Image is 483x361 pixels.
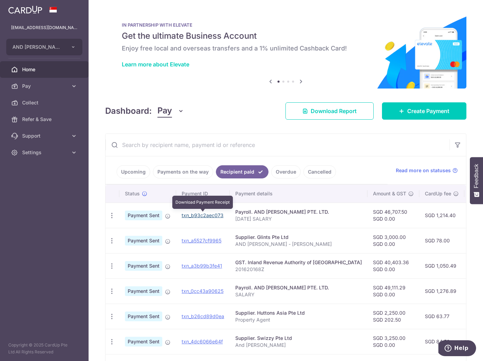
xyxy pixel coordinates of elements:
td: SGD 1,214.40 [419,203,464,228]
span: Download Report [311,107,357,115]
span: Home [22,66,68,73]
span: Create Payment [407,107,449,115]
p: Property Agent [235,316,362,323]
a: txn_a5527cf9965 [182,238,221,243]
th: Payment details [230,185,367,203]
p: [DATE] SALARY [235,215,362,222]
span: Payment Sent [125,211,162,220]
span: Status [125,190,140,197]
span: Settings [22,149,68,156]
span: Refer & Save [22,116,68,123]
a: txn_b26cd89d0ea [182,313,224,319]
td: SGD 1,050.49 [419,253,464,278]
th: Payment ID [176,185,230,203]
td: SGD 63.77 [419,304,464,329]
p: AND [PERSON_NAME] - [PERSON_NAME] [235,241,362,248]
td: SGD 49,111.29 SGD 0.00 [367,278,419,304]
span: AND [PERSON_NAME] PTE. LTD. [12,44,64,50]
div: Payroll. AND [PERSON_NAME] PTE. LTD. [235,284,362,291]
div: Supplier. Huttons Asia Pte Ltd [235,309,362,316]
span: Support [22,132,68,139]
td: SGD 2,250.00 SGD 202.50 [367,304,419,329]
span: Feedback [473,164,480,188]
a: Cancelled [303,165,336,178]
iframe: Opens a widget where you can find more information [438,340,476,358]
span: Payment Sent [125,312,162,321]
span: Pay [22,83,68,90]
td: SGD 40,403.36 SGD 0.00 [367,253,419,278]
a: Create Payment [382,102,466,120]
td: SGD 3,250.00 SGD 0.00 [367,329,419,354]
p: And [PERSON_NAME] [235,342,362,349]
span: CardUp fee [425,190,451,197]
span: Collect [22,99,68,106]
a: txn_4dc6066e64f [182,339,223,344]
span: Read more on statuses [396,167,451,174]
a: Recipient paid [216,165,268,178]
button: Feedback - Show survey [470,157,483,204]
h4: Dashboard: [105,105,152,117]
div: Supplier. Glints Pte Ltd [235,234,362,241]
div: GST. Inland Revenue Authority of [GEOGRAPHIC_DATA] [235,259,362,266]
img: Renovation banner [105,11,466,89]
div: Payroll. AND [PERSON_NAME] PTE. LTD. [235,209,362,215]
div: Download Payment Receipt [172,196,233,209]
p: [EMAIL_ADDRESS][DOMAIN_NAME] [11,24,78,31]
img: CardUp [8,6,42,14]
h5: Get the ultimate Business Account [122,30,450,41]
a: txn_0cc43a90625 [182,288,224,294]
a: Upcoming [117,165,150,178]
td: SGD 84.50 [419,329,464,354]
a: txn_a3b99b3fe41 [182,263,222,269]
input: Search by recipient name, payment id or reference [106,134,449,156]
span: Amount & GST [373,190,406,197]
a: Payments on the way [153,165,213,178]
td: SGD 78.00 [419,228,464,253]
span: Payment Sent [125,286,162,296]
span: Pay [157,104,172,118]
span: Payment Sent [125,261,162,271]
a: Download Report [285,102,374,120]
a: Learn more about Elevate [122,61,189,68]
button: AND [PERSON_NAME] PTE. LTD. [6,39,82,55]
td: SGD 1,276.89 [419,278,464,304]
p: SALARY [235,291,362,298]
div: Supplier. Swizzy Pte Ltd [235,335,362,342]
td: SGD 46,707.50 SGD 0.00 [367,203,419,228]
a: Overdue [271,165,301,178]
p: IN PARTNERSHIP WITH ELEVATE [122,22,450,28]
span: Payment Sent [125,236,162,246]
button: Pay [157,104,184,118]
p: 201620168Z [235,266,362,273]
h6: Enjoy free local and overseas transfers and a 1% unlimited Cashback Card! [122,44,450,53]
td: SGD 3,000.00 SGD 0.00 [367,228,419,253]
span: Payment Sent [125,337,162,346]
a: Read more on statuses [396,167,458,174]
a: txn_b93c2aec073 [182,212,224,218]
